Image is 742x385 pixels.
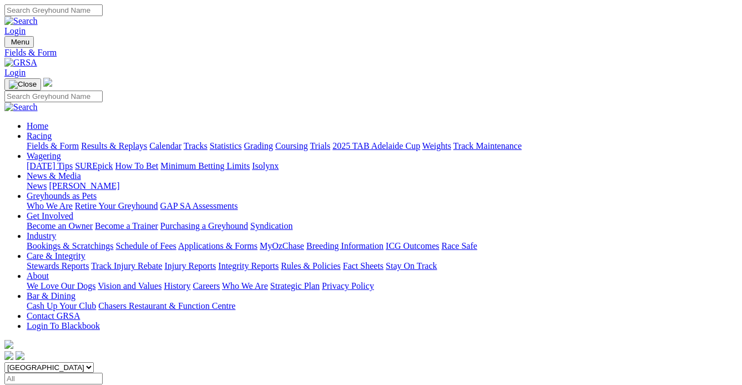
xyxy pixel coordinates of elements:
[306,241,383,251] a: Breeding Information
[441,241,477,251] a: Race Safe
[16,351,24,360] img: twitter.svg
[4,102,38,112] img: Search
[27,221,738,231] div: Get Involved
[4,351,13,360] img: facebook.svg
[270,281,320,291] a: Strategic Plan
[27,171,81,181] a: News & Media
[27,121,48,131] a: Home
[210,141,242,151] a: Statistics
[222,281,268,291] a: Who We Are
[27,141,738,151] div: Racing
[91,261,162,271] a: Track Injury Rebate
[164,281,190,291] a: History
[95,221,158,231] a: Become a Trainer
[184,141,208,151] a: Tracks
[27,281,95,291] a: We Love Our Dogs
[164,261,216,271] a: Injury Reports
[27,211,73,221] a: Get Involved
[27,141,79,151] a: Fields & Form
[98,281,161,291] a: Vision and Values
[4,373,103,384] input: Select date
[27,131,52,141] a: Racing
[27,231,56,241] a: Industry
[27,151,61,161] a: Wagering
[115,241,176,251] a: Schedule of Fees
[27,241,738,251] div: Industry
[386,241,439,251] a: ICG Outcomes
[27,321,100,331] a: Login To Blackbook
[4,48,738,58] a: Fields & Form
[27,161,738,171] div: Wagering
[81,141,147,151] a: Results & Replays
[27,251,85,261] a: Care & Integrity
[422,141,451,151] a: Weights
[4,340,13,349] img: logo-grsa-white.png
[453,141,522,151] a: Track Maintenance
[218,261,279,271] a: Integrity Reports
[43,78,52,87] img: logo-grsa-white.png
[322,281,374,291] a: Privacy Policy
[250,221,292,231] a: Syndication
[343,261,383,271] a: Fact Sheets
[27,271,49,281] a: About
[4,68,26,77] a: Login
[27,221,93,231] a: Become an Owner
[75,201,158,211] a: Retire Your Greyhound
[4,78,41,91] button: Toggle navigation
[27,261,89,271] a: Stewards Reports
[115,161,159,171] a: How To Bet
[98,301,235,311] a: Chasers Restaurant & Function Centre
[27,191,97,201] a: Greyhounds as Pets
[386,261,437,271] a: Stay On Track
[27,281,738,291] div: About
[193,281,220,291] a: Careers
[27,201,73,211] a: Who We Are
[244,141,273,151] a: Grading
[27,291,75,301] a: Bar & Dining
[178,241,258,251] a: Applications & Forms
[27,261,738,271] div: Care & Integrity
[4,26,26,36] a: Login
[4,58,37,68] img: GRSA
[27,301,738,311] div: Bar & Dining
[27,181,47,191] a: News
[4,36,34,48] button: Toggle navigation
[281,261,341,271] a: Rules & Policies
[4,16,38,26] img: Search
[27,181,738,191] div: News & Media
[4,4,103,16] input: Search
[275,141,308,151] a: Coursing
[27,241,113,251] a: Bookings & Scratchings
[75,161,113,171] a: SUREpick
[49,181,119,191] a: [PERSON_NAME]
[310,141,330,151] a: Trials
[160,221,248,231] a: Purchasing a Greyhound
[160,161,250,171] a: Minimum Betting Limits
[260,241,304,251] a: MyOzChase
[11,38,29,46] span: Menu
[27,301,96,311] a: Cash Up Your Club
[149,141,181,151] a: Calendar
[9,80,37,89] img: Close
[160,201,238,211] a: GAP SA Assessments
[27,161,73,171] a: [DATE] Tips
[27,201,738,211] div: Greyhounds as Pets
[4,91,103,102] input: Search
[332,141,420,151] a: 2025 TAB Adelaide Cup
[27,311,80,321] a: Contact GRSA
[252,161,279,171] a: Isolynx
